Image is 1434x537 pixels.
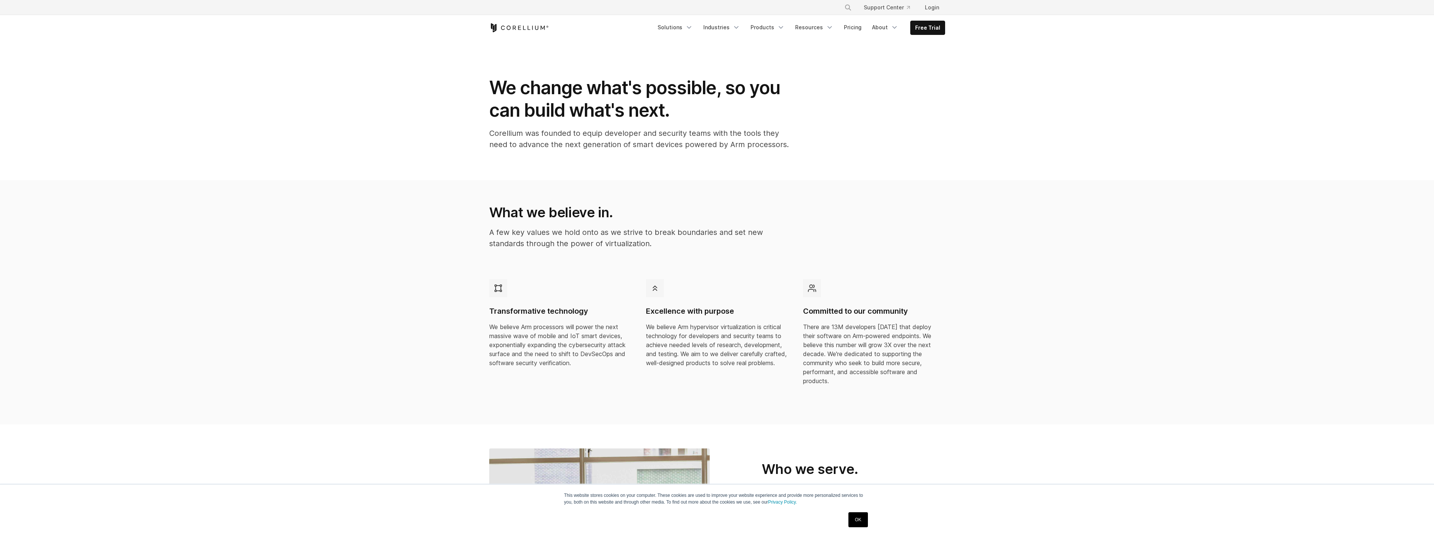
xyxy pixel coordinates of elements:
h4: Excellence with purpose [646,306,788,316]
a: About [868,21,903,34]
a: Industries [699,21,745,34]
p: Corellium was founded to equip developer and security teams with the tools they need to advance t... [489,128,789,150]
h4: Transformative technology [489,306,631,316]
p: We believe Arm hypervisor virtualization is critical technology for developers and security teams... [646,322,788,367]
a: OK [848,512,868,527]
div: Navigation Menu [835,1,945,14]
a: Support Center [858,1,916,14]
button: Search [841,1,855,14]
p: There are 13M developers [DATE] that deploy their software on Arm-powered endpoints. We believe t... [803,322,945,385]
p: A few key values we hold onto as we strive to break boundaries and set new standards through the ... [489,227,788,249]
h2: Who we serve. [762,461,945,478]
a: Free Trial [911,21,945,35]
div: Navigation Menu [653,21,945,35]
a: Solutions [653,21,697,34]
p: We have 500+ customers worldwide. [762,484,945,494]
a: Login [919,1,945,14]
h2: What we believe in. [489,204,788,221]
a: Pricing [839,21,866,34]
a: Privacy Policy. [768,499,797,505]
h4: Committed to our community [803,306,945,316]
a: Resources [791,21,838,34]
a: Corellium Home [489,23,549,32]
h1: We change what's possible, so you can build what's next. [489,77,789,122]
a: Products [746,21,789,34]
p: This website stores cookies on your computer. These cookies are used to improve your website expe... [564,492,870,505]
p: We believe Arm processors will power the next massive wave of mobile and IoT smart devices, expon... [489,322,631,367]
